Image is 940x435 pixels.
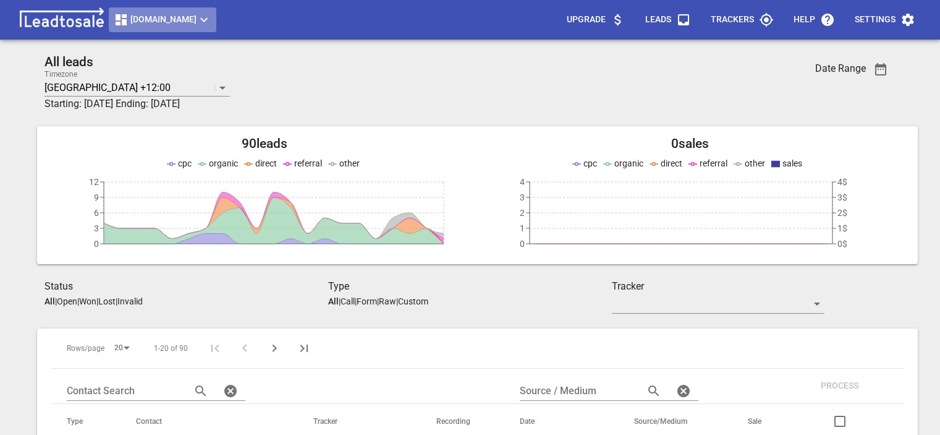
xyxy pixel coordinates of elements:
tspan: 4 [520,177,525,187]
button: Next Page [260,334,289,363]
span: | [116,296,117,306]
p: Trackers [711,14,754,26]
h3: Type [328,279,612,294]
tspan: 9 [94,192,99,202]
tspan: 6 [94,208,99,218]
span: referral [700,158,727,168]
p: Settings [855,14,896,26]
span: direct [661,158,682,168]
h3: Status [44,279,328,294]
p: Help [794,14,815,26]
h2: 90 leads [52,136,478,152]
h3: Starting: [DATE] Ending: [DATE] [44,97,753,111]
label: Timezone [44,71,77,78]
img: logo [15,7,109,32]
h2: 0 sales [478,136,904,152]
p: Lost [98,296,116,306]
p: Raw [379,296,396,306]
span: | [355,296,357,306]
tspan: 0 [520,239,525,249]
p: Upgrade [567,14,606,26]
span: 1-20 of 90 [154,343,188,354]
tspan: 3$ [837,192,847,202]
p: Invalid [117,296,143,306]
span: sales [782,158,802,168]
p: Won [79,296,96,306]
span: other [339,158,360,168]
span: | [396,296,398,306]
h3: Tracker [612,279,824,294]
span: | [96,296,98,306]
p: Form [357,296,377,306]
span: other [745,158,765,168]
tspan: 1$ [837,223,847,233]
tspan: 0$ [837,239,847,249]
div: 20 [109,340,134,356]
span: Rows/page [67,343,104,354]
span: cpc [583,158,597,168]
tspan: 3 [520,192,525,202]
p: Open [57,296,77,306]
span: cpc [178,158,192,168]
span: direct [255,158,277,168]
button: Last Page [289,334,319,363]
p: Custom [398,296,428,306]
h3: Date Range [815,62,866,74]
tspan: 2 [520,208,525,218]
tspan: 2$ [837,208,847,218]
span: | [339,296,341,306]
p: Call [341,296,355,306]
span: [DOMAIN_NAME] [114,12,211,27]
tspan: 4$ [837,177,847,187]
tspan: 0 [94,239,99,249]
aside: All [44,296,55,306]
p: Leads [645,14,671,26]
aside: All [328,296,339,306]
button: Date Range [866,54,896,84]
span: | [55,296,57,306]
span: referral [294,158,322,168]
p: [GEOGRAPHIC_DATA] +12:00 [44,80,171,95]
span: | [377,296,379,306]
span: organic [614,158,643,168]
h2: All leads [44,54,753,70]
tspan: 12 [89,177,99,187]
tspan: 1 [520,223,525,233]
span: organic [209,158,238,168]
button: [DOMAIN_NAME] [109,7,216,32]
tspan: 3 [94,223,99,233]
span: | [77,296,79,306]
